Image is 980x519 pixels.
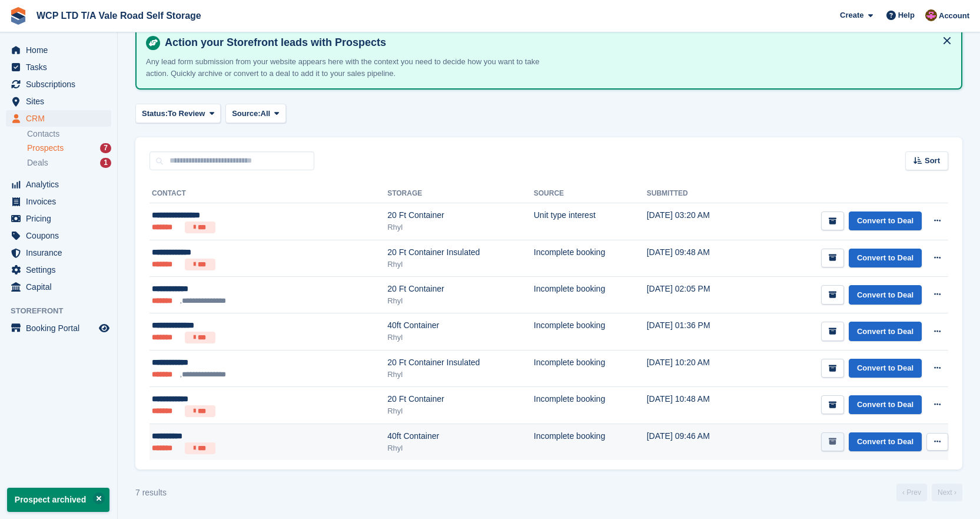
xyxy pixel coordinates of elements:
[387,246,534,259] div: 20 Ft Container Insulated
[387,332,534,343] div: Rhyl
[26,262,97,278] span: Settings
[387,222,534,233] div: Rhyl
[97,321,111,335] a: Preview store
[534,277,647,313] td: Incomplete booking
[26,110,97,127] span: CRM
[647,184,748,203] th: Submitted
[26,279,97,295] span: Capital
[9,7,27,25] img: stora-icon-8386f47178a22dfd0bd8f6a31ec36ba5ce8667c1dd55bd0f319d3a0aa187defe.svg
[160,36,952,49] h4: Action your Storefront leads with Prospects
[6,227,111,244] a: menu
[6,59,111,75] a: menu
[32,6,206,25] a: WCP LTD T/A Vale Road Self Storage
[939,10,969,22] span: Account
[6,279,111,295] a: menu
[534,313,647,351] td: Incomplete booking
[26,59,97,75] span: Tasks
[27,157,111,169] a: Deals 1
[534,203,647,240] td: Unit type interest
[135,487,167,499] div: 7 results
[387,356,534,369] div: 20 Ft Container Insulated
[849,285,922,305] a: Convert to Deal
[100,158,111,168] div: 1
[387,430,534,442] div: 40ft Container
[26,193,97,210] span: Invoices
[232,108,260,120] span: Source:
[387,259,534,270] div: Rhyl
[142,108,168,120] span: Status:
[26,227,97,244] span: Coupons
[840,9,863,21] span: Create
[932,484,962,501] a: Next
[387,295,534,307] div: Rhyl
[11,305,117,317] span: Storefront
[387,184,534,203] th: Storage
[647,351,748,387] td: [DATE] 10:20 AM
[387,393,534,405] div: 20 Ft Container
[387,405,534,417] div: Rhyl
[387,209,534,222] div: 20 Ft Container
[849,395,922,415] a: Convert to Deal
[6,76,111,92] a: menu
[647,203,748,240] td: [DATE] 03:20 AM
[100,143,111,153] div: 7
[6,176,111,193] a: menu
[647,313,748,351] td: [DATE] 01:36 PM
[647,424,748,460] td: [DATE] 09:46 AM
[6,210,111,227] a: menu
[26,320,97,336] span: Booking Portal
[150,184,387,203] th: Contact
[26,42,97,58] span: Home
[387,283,534,295] div: 20 Ft Container
[849,249,922,268] a: Convert to Deal
[261,108,271,120] span: All
[849,359,922,378] a: Convert to Deal
[27,143,64,154] span: Prospects
[26,176,97,193] span: Analytics
[647,277,748,313] td: [DATE] 02:05 PM
[146,56,558,79] p: Any lead form submission from your website appears here with the context you need to decide how y...
[27,128,111,140] a: Contacts
[26,244,97,261] span: Insurance
[849,432,922,452] a: Convert to Deal
[849,211,922,231] a: Convert to Deal
[168,108,205,120] span: To Review
[534,184,647,203] th: Source
[534,351,647,387] td: Incomplete booking
[6,320,111,336] a: menu
[647,240,748,277] td: [DATE] 09:48 AM
[534,387,647,424] td: Incomplete booking
[26,76,97,92] span: Subscriptions
[6,93,111,110] a: menu
[849,322,922,341] a: Convert to Deal
[6,42,111,58] a: menu
[534,240,647,277] td: Incomplete booking
[6,110,111,127] a: menu
[898,9,915,21] span: Help
[894,484,965,501] nav: Page
[26,93,97,110] span: Sites
[647,387,748,424] td: [DATE] 10:48 AM
[387,369,534,381] div: Rhyl
[27,142,111,154] a: Prospects 7
[26,210,97,227] span: Pricing
[135,104,221,123] button: Status: To Review
[6,193,111,210] a: menu
[925,155,940,167] span: Sort
[7,488,109,512] p: Prospect archived
[925,9,937,21] img: Mike Hughes
[896,484,927,501] a: Previous
[534,424,647,460] td: Incomplete booking
[6,244,111,261] a: menu
[387,319,534,332] div: 40ft Container
[387,442,534,454] div: Rhyl
[225,104,286,123] button: Source: All
[27,157,48,168] span: Deals
[6,262,111,278] a: menu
